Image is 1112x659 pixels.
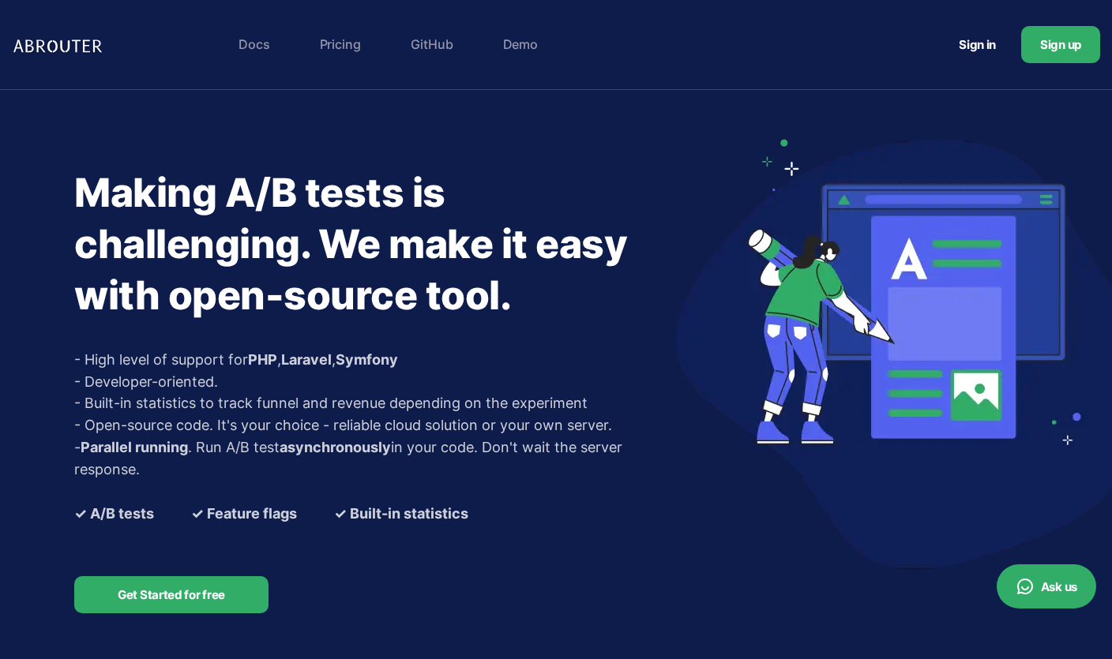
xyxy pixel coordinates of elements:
b: asynchronously [280,439,391,455]
b: ✓ A/B tests [74,503,154,525]
a: PHP [248,351,277,368]
p: - . Run A/B test in your code. Don't wait the server response. [74,436,667,481]
img: Logo [12,30,107,60]
a: Sign in [940,30,1015,59]
a: Laravel [281,351,332,368]
a: Demo [495,28,546,60]
p: - Open-source code. It's your choice - reliable cloud solution or your own server. [74,414,667,436]
a: Get Started for free [74,576,269,613]
a: Docs [231,28,277,60]
b: ✓ Feature flags [191,503,297,525]
a: GitHub [403,28,461,60]
p: - Built-in statistics to track funnel and revenue depending on the experiment [74,392,667,414]
h1: Making A/B tests is challenging. We make it easy with open-source tool. [74,167,667,321]
a: Pricing [312,28,369,60]
b: ✓ Built-in statistics [334,503,468,525]
button: Ask us [997,564,1096,608]
p: - High level of support for , , [74,349,667,371]
p: - Developer-oriented. [74,371,667,393]
a: Sign up [1021,26,1100,63]
b: Parallel running [81,439,188,455]
a: Symfony [336,351,398,368]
